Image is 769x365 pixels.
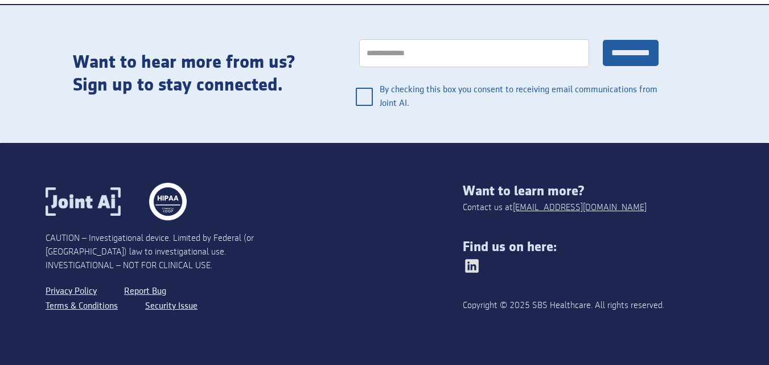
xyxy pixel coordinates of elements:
[513,201,647,215] a: [EMAIL_ADDRESS][DOMAIN_NAME]
[463,239,723,255] div: Find us on here:
[463,201,647,215] div: Contact us at
[46,299,118,314] a: Terms & Conditions
[124,284,166,299] a: Report Bug
[73,51,322,97] div: Want to hear more from us? Sign up to stay connected.
[46,232,254,273] div: CAUTION – Investigational device. Limited by Federal (or [GEOGRAPHIC_DATA]) law to investigationa...
[463,183,723,199] div: Want to learn more?
[380,76,673,117] span: By checking this box you consent to receiving email communications from Joint AI.
[145,299,198,314] a: Security Issue
[46,284,97,299] a: Privacy Policy
[344,28,673,120] form: general interest
[463,299,671,313] div: Copyright © 2025 SBS Healthcare. All rights reserved.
